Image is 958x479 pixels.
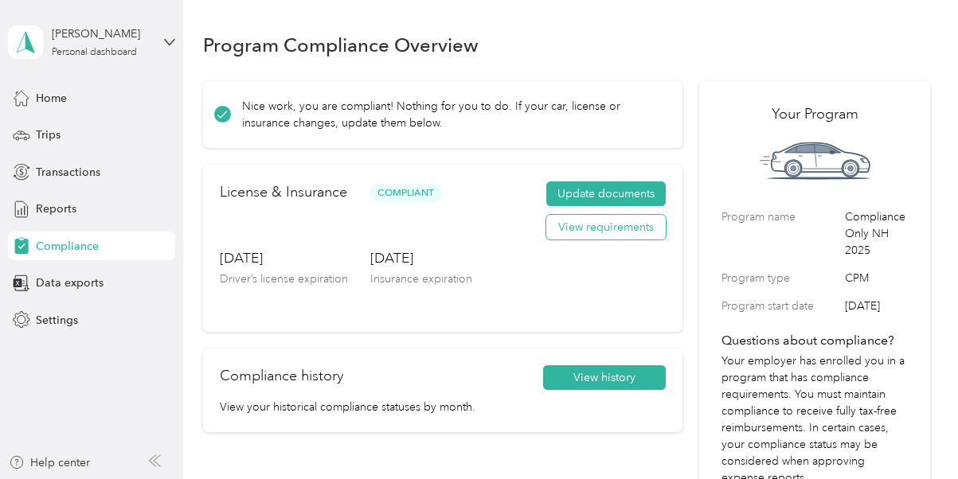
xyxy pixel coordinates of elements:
span: Trips [36,127,61,143]
span: Reports [36,201,76,217]
span: Compliant [370,184,443,202]
span: Compliance Only NH 2025 [845,208,909,259]
span: CPM [845,270,909,286]
h2: License & Insurance [220,181,347,203]
button: View requirements [546,215,666,240]
span: Transactions [36,164,100,181]
p: Insurance expiration [370,271,472,287]
h1: Program Compliance Overview [203,37,479,53]
h3: [DATE] [220,248,348,268]
div: Personal dashboard [52,48,137,57]
div: [PERSON_NAME] [52,25,151,42]
p: Nice work, you are compliant! Nothing for you to do. If your car, license or insurance changes, u... [242,98,660,131]
span: Compliance [36,238,99,255]
h4: Questions about compliance? [721,331,909,350]
button: View history [543,365,666,391]
h3: [DATE] [370,248,472,268]
span: Data exports [36,275,104,291]
button: Help center [9,454,90,471]
button: Update documents [546,181,666,207]
h2: Your Program [721,103,909,125]
span: Home [36,90,67,107]
label: Program type [721,270,839,286]
span: Settings [36,312,78,329]
label: Program name [721,208,839,259]
p: View your historical compliance statuses by month. [220,399,666,415]
label: Program start date [721,298,839,314]
iframe: Everlance-gr Chat Button Frame [869,390,958,479]
h2: Compliance history [220,365,343,387]
span: [DATE] [845,298,909,314]
p: Driver’s license expiration [220,271,348,287]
